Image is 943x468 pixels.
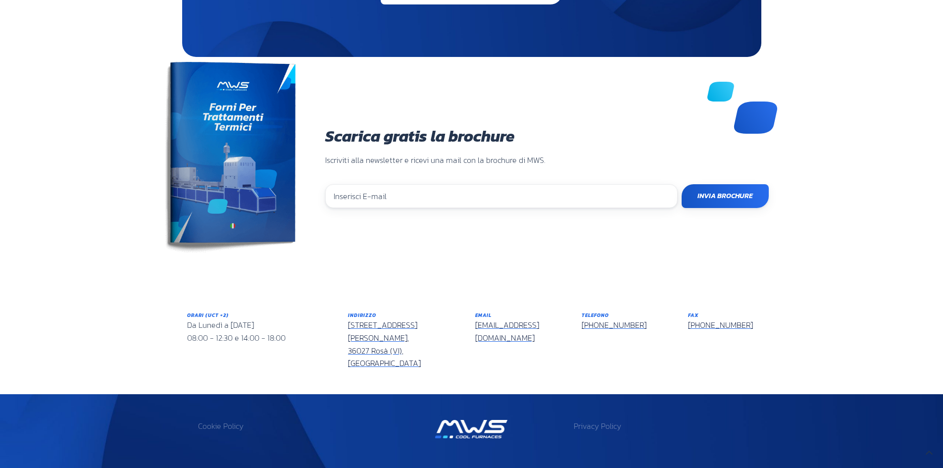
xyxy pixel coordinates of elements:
h6: Telefono [582,312,673,319]
img: Mws Logo [435,420,507,438]
input: Invia Brochure [682,184,769,208]
h6: Fax [688,312,756,319]
a: [EMAIL_ADDRESS][DOMAIN_NAME] [475,319,539,344]
h6: Indirizzo [348,312,460,319]
a: [PHONE_NUMBER] [582,319,646,331]
input: Inserisci E-mail [325,184,678,208]
p: Iscriviti alla newsletter e ricevi una mail con la brochure di MWS. [325,154,769,167]
a: [STREET_ADDRESS][PERSON_NAME],36027 Rosà (VI), [GEOGRAPHIC_DATA] [348,319,421,369]
img: mws decorazioni [707,82,777,134]
h6: Email [475,312,567,319]
h6: Orari (UCT +2) [187,312,334,319]
a: Privacy Policy [574,420,621,432]
h3: Scarica gratis la brochure [325,128,769,144]
a: [PHONE_NUMBER] [688,319,753,331]
a: Cookie Policy [198,420,244,432]
span: Da Lunedì a [DATE] 08:00 - 12:30 e 14:00 - 18:00 [187,319,286,344]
